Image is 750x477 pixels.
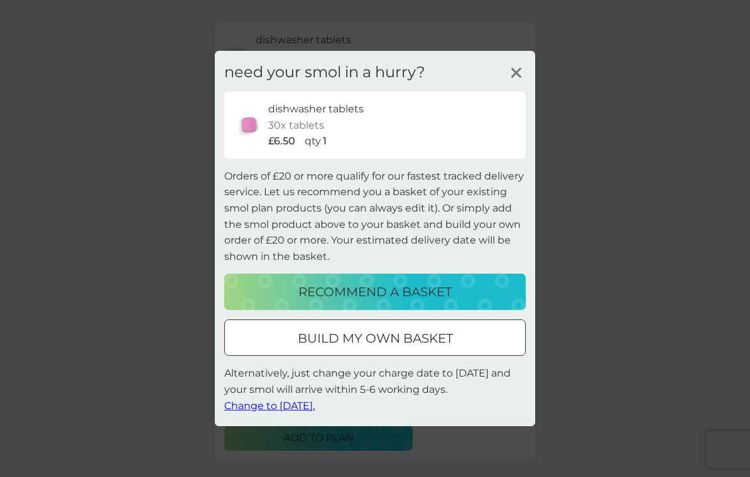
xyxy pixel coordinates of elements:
p: Orders of £20 or more qualify for our fastest tracked delivery service. Let us recommend you a ba... [224,168,526,265]
p: 30x tablets [268,117,324,134]
span: Change to [DATE]. [224,399,315,411]
p: Alternatively, just change your charge date to [DATE] and your smol will arrive within 5-6 workin... [224,365,526,414]
p: qty [305,133,321,149]
h3: need your smol in a hurry? [224,63,425,82]
p: build my own basket [298,328,453,348]
p: £6.50 [268,133,295,149]
button: Change to [DATE]. [224,397,315,414]
button: recommend a basket [224,274,526,310]
p: 1 [323,133,327,149]
p: recommend a basket [298,282,452,302]
button: build my own basket [224,319,526,356]
p: dishwasher tablets [268,101,364,117]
